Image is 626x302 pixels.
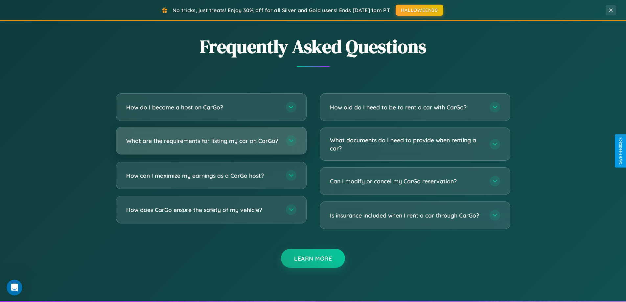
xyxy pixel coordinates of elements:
button: HALLOWEEN30 [396,5,443,16]
h3: Is insurance included when I rent a car through CarGo? [330,211,483,220]
div: Give Feedback [618,138,623,164]
h2: Frequently Asked Questions [116,34,510,59]
iframe: Intercom live chat [7,280,22,295]
h3: How do I become a host on CarGo? [126,103,279,111]
span: No tricks, just treats! Enjoy 30% off for all Silver and Gold users! Ends [DATE] 1pm PT. [173,7,391,13]
button: Learn More [281,249,345,268]
h3: How old do I need to be to rent a car with CarGo? [330,103,483,111]
h3: How can I maximize my earnings as a CarGo host? [126,172,279,180]
h3: What are the requirements for listing my car on CarGo? [126,137,279,145]
h3: How does CarGo ensure the safety of my vehicle? [126,206,279,214]
h3: What documents do I need to provide when renting a car? [330,136,483,152]
h3: Can I modify or cancel my CarGo reservation? [330,177,483,185]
